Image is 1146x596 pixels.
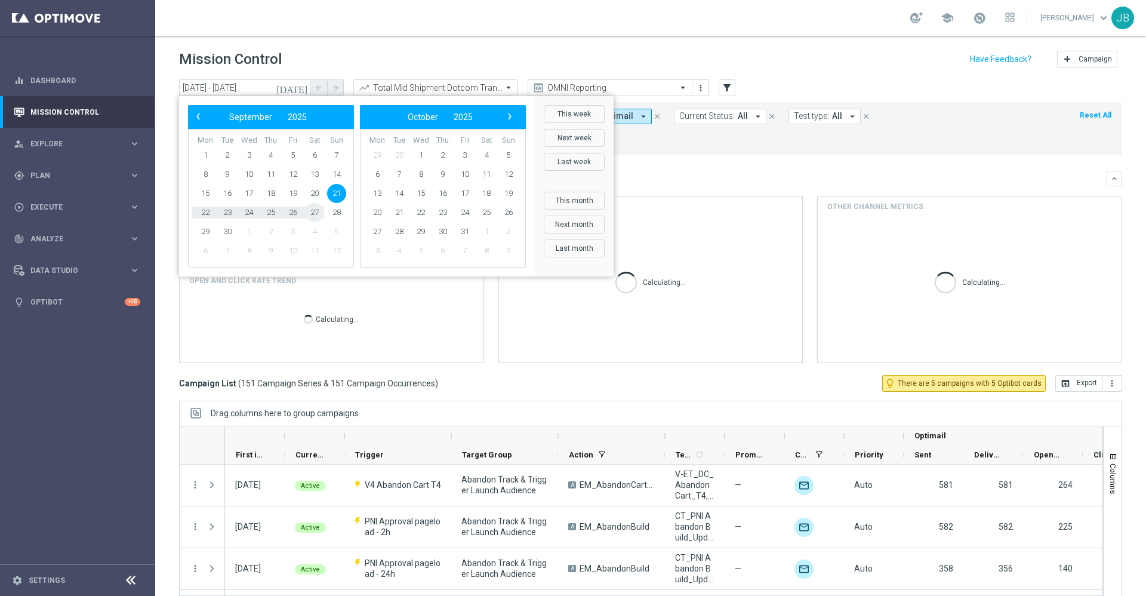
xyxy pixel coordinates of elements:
div: +10 [125,298,140,306]
span: 20 [368,203,387,222]
div: play_circle_outline Execute keyboard_arrow_right [13,202,141,212]
span: › [502,109,517,124]
bs-datepicker-navigation-view: ​ ​ ​ [191,109,345,125]
th: weekday [304,136,326,146]
h4: Other channel metrics [827,201,923,212]
a: Optibot [30,286,125,318]
span: 8 [411,165,430,184]
button: open_in_browser Export [1055,375,1102,392]
span: 17 [239,184,258,203]
span: V-ET_DC_AbandonCart_T4, V-ET_DC_AbandonCart_T4_B [675,469,714,501]
span: 581 [939,480,953,490]
span: 30 [218,222,237,241]
span: Analyze [30,235,129,242]
button: 2025 [446,109,480,125]
span: There are 5 campaigns with 5 Optibot cards [898,378,1042,389]
div: Press SPACE to select this row. [180,548,225,590]
button: Current Status: All arrow_drop_down [674,109,766,124]
div: Explore [14,139,129,149]
th: weekday [410,136,432,146]
button: filter_alt [719,79,735,96]
span: Campaign [1079,55,1112,63]
img: Optimail [794,518,814,537]
th: weekday [238,136,260,146]
span: 7 [218,241,237,260]
span: 10 [239,165,258,184]
i: trending_up [358,82,370,94]
span: 27 [305,203,324,222]
colored-tag: Active [295,480,326,491]
h1: Mission Control [179,51,282,68]
span: 2025 [454,112,473,122]
i: arrow_drop_down [753,111,763,122]
button: Next month [544,216,605,234]
span: 16 [433,184,452,203]
button: track_changes Analyze keyboard_arrow_right [13,234,141,244]
img: Optimail [794,476,814,495]
th: weekday [432,136,454,146]
span: school [941,11,954,24]
a: Dashboard [30,64,140,96]
span: 22 [196,203,215,222]
ng-select: OMNI Reporting [528,79,692,96]
span: 140 [1058,564,1073,573]
button: person_search Explore keyboard_arrow_right [13,139,141,149]
span: September [229,112,272,122]
i: lightbulb [14,297,24,308]
div: Data Studio [14,265,129,276]
span: 26 [284,203,303,222]
span: 20 [305,184,324,203]
span: Action [569,450,593,459]
span: Opened [1034,450,1062,459]
span: A [568,481,576,489]
span: 10 [455,165,475,184]
div: 01 Oct 2025, Wednesday [235,480,261,490]
span: 3 [284,222,303,241]
span: ( [238,378,241,389]
i: arrow_forward [331,84,340,92]
span: 24 [239,203,258,222]
span: 8 [196,165,215,184]
i: close [862,112,870,121]
span: All [738,111,748,121]
span: 25 [261,203,281,222]
i: arrow_drop_down [847,111,858,122]
span: Priority [855,450,883,459]
span: 21 [327,184,346,203]
button: lightbulb_outline There are 5 campaigns with 5 Optibot cards [882,375,1046,392]
span: 18 [261,184,281,203]
i: refresh [695,450,704,459]
span: 19 [499,184,518,203]
span: — [735,521,741,532]
button: ‹ [191,109,207,125]
i: more_vert [190,480,201,490]
span: Plan [30,172,129,179]
p: Calculating... [962,276,1005,287]
div: 01 Oct 2025, Wednesday [235,563,261,574]
span: 18 [477,184,496,203]
span: 29 [368,146,387,165]
span: First in Range [236,450,264,459]
div: 01 Oct 2025, Wednesday [235,521,261,532]
span: 4 [477,146,496,165]
i: keyboard_arrow_right [129,233,140,244]
span: Active [301,524,320,532]
i: more_vert [696,83,706,93]
span: 5 [411,241,430,260]
span: ) [435,378,438,389]
span: Execute [30,204,129,211]
th: weekday [195,136,217,146]
th: weekday [325,136,347,146]
button: more_vert [1102,375,1122,392]
span: Optimail [914,431,946,440]
span: 15 [411,184,430,203]
i: [DATE] [276,82,309,93]
a: [PERSON_NAME]keyboard_arrow_down [1039,9,1111,27]
span: EM_AbandonCart_T4 [580,480,655,490]
span: 28 [327,203,346,222]
span: Current Status: [679,111,735,121]
bs-daterangepicker-container: calendar [179,96,614,277]
span: 11 [305,241,324,260]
